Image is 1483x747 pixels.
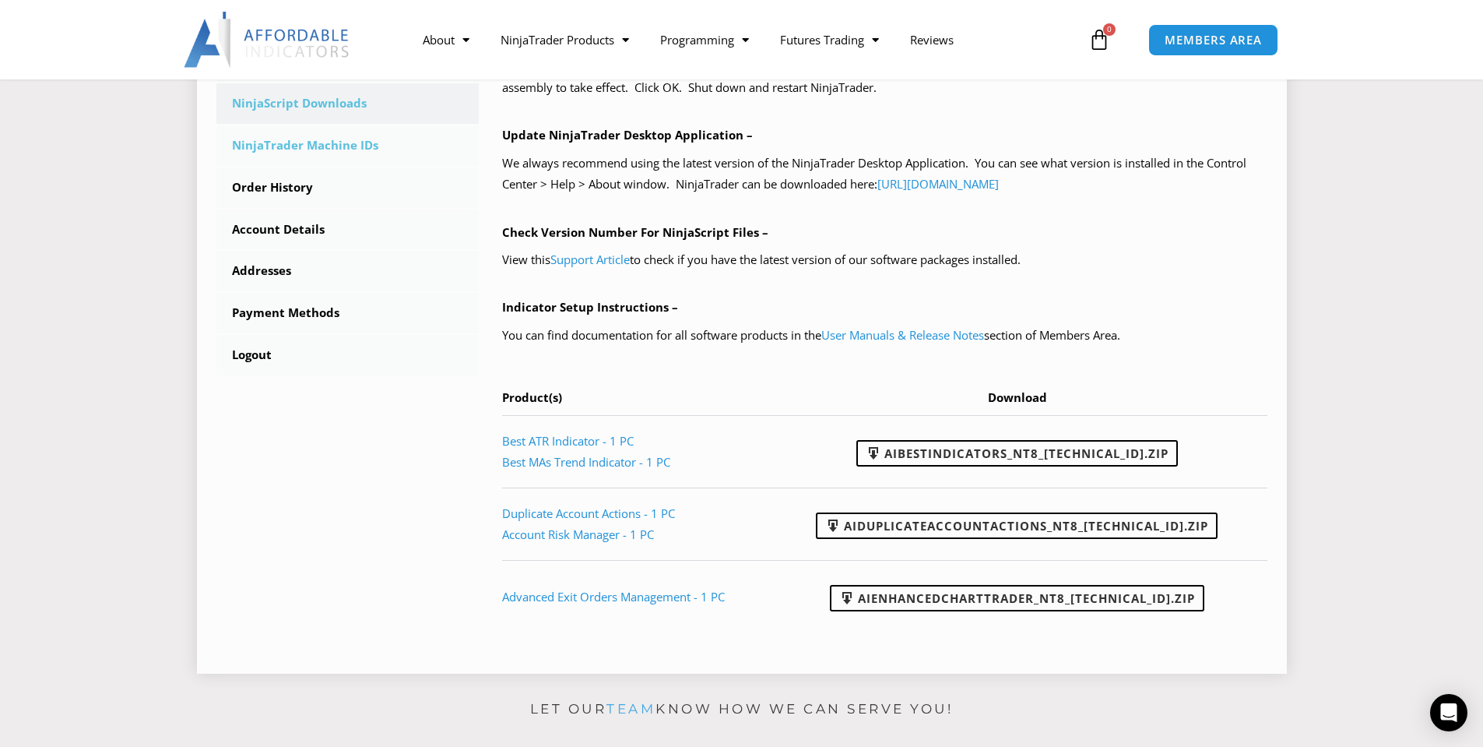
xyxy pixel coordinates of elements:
a: AIEnhancedChartTrader_NT8_[TECHNICAL_ID].zip [830,585,1204,611]
a: NinjaScript Downloads [216,83,480,124]
b: Check Version Number For NinjaScript Files – [502,224,768,240]
img: LogoAI | Affordable Indicators – NinjaTrader [184,12,351,68]
a: Support Article [550,252,630,267]
div: Open Intercom Messenger [1430,694,1467,731]
a: About [407,22,485,58]
a: Payment Methods [216,293,480,333]
a: [URL][DOMAIN_NAME] [877,176,999,192]
a: Addresses [216,251,480,291]
p: You can find documentation for all software products in the section of Members Area. [502,325,1267,347]
a: NinjaTrader Machine IDs [216,125,480,166]
a: AIDuplicateAccountActions_NT8_[TECHNICAL_ID].zip [816,513,1218,539]
a: Account Details [216,210,480,250]
a: MEMBERS AREA [1148,24,1278,56]
b: Indicator Setup Instructions – [502,299,678,315]
a: 0 [1065,17,1133,62]
a: NinjaTrader Products [485,22,645,58]
a: team [606,701,655,717]
span: Download [988,389,1047,405]
span: Product(s) [502,389,562,405]
a: Account Risk Manager - 1 PC [502,527,654,542]
a: AIBestIndicators_NT8_[TECHNICAL_ID].zip [856,440,1178,467]
b: Update NinjaTrader Desktop Application – [502,127,753,143]
a: Logout [216,335,480,375]
a: Reviews [894,22,969,58]
a: Futures Trading [764,22,894,58]
span: 0 [1103,23,1116,36]
a: Duplicate Account Actions - 1 PC [502,506,675,521]
p: Let our know how we can serve you! [197,697,1287,722]
nav: Menu [407,22,1084,58]
a: Advanced Exit Orders Management - 1 PC [502,589,725,604]
a: Programming [645,22,764,58]
p: View this to check if you have the latest version of our software packages installed. [502,249,1267,271]
a: Best MAs Trend Indicator - 1 PC [502,454,670,470]
p: We always recommend using the latest version of the NinjaTrader Desktop Application. You can see ... [502,153,1267,196]
a: User Manuals & Release Notes [821,327,984,343]
a: Order History [216,167,480,208]
a: Best ATR Indicator - 1 PC [502,433,634,449]
span: MEMBERS AREA [1165,34,1262,46]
